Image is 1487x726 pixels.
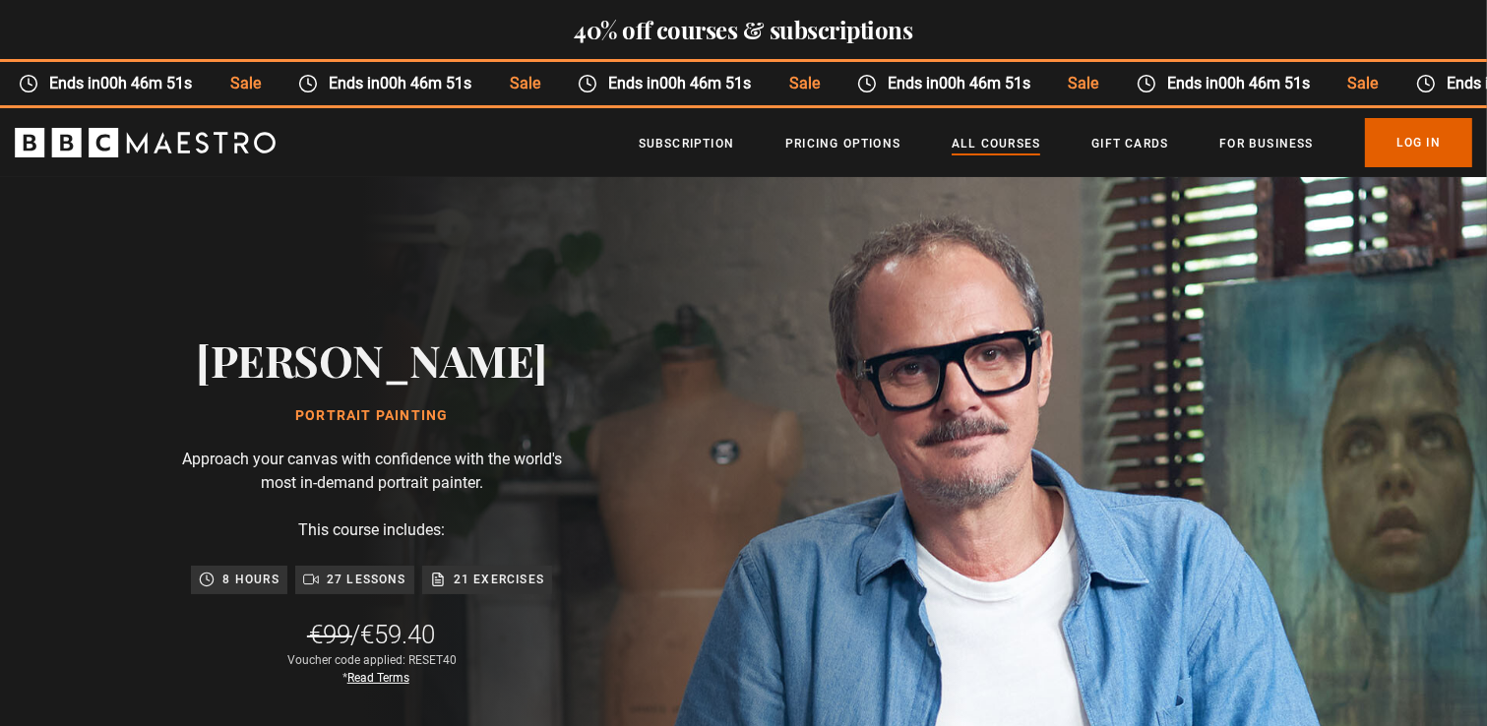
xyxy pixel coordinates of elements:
[1156,72,1329,95] span: Ends in
[597,72,770,95] span: Ends in
[175,448,569,495] p: Approach your canvas with confidence with the world's most in-demand portrait painter.
[1329,72,1396,95] span: Sale
[212,72,279,95] span: Sale
[318,72,490,95] span: Ends in
[287,651,457,687] div: Voucher code applied: RESET40
[197,334,548,385] h2: [PERSON_NAME]
[298,518,445,542] p: This course includes:
[347,671,409,685] a: Read Terms
[952,134,1040,153] a: All Courses
[38,72,211,95] span: Ends in
[491,72,559,95] span: Sale
[197,408,548,424] h1: Portrait Painting
[770,72,837,95] span: Sale
[939,74,1030,92] time: 00h 46m 51s
[454,570,544,589] p: 21 exercises
[309,620,350,649] span: €99
[639,118,1472,167] nav: Primary
[100,74,192,92] time: 00h 46m 51s
[1049,72,1117,95] span: Sale
[360,620,435,649] span: €59.40
[1091,134,1168,153] a: Gift Cards
[1218,74,1310,92] time: 00h 46m 51s
[15,128,276,157] svg: BBC Maestro
[639,134,734,153] a: Subscription
[1365,118,1472,167] a: Log In
[785,134,900,153] a: Pricing Options
[327,570,406,589] p: 27 lessons
[659,74,751,92] time: 00h 46m 51s
[309,618,435,651] div: /
[222,570,279,589] p: 8 hours
[380,74,471,92] time: 00h 46m 51s
[877,72,1049,95] span: Ends in
[1219,134,1313,153] a: For business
